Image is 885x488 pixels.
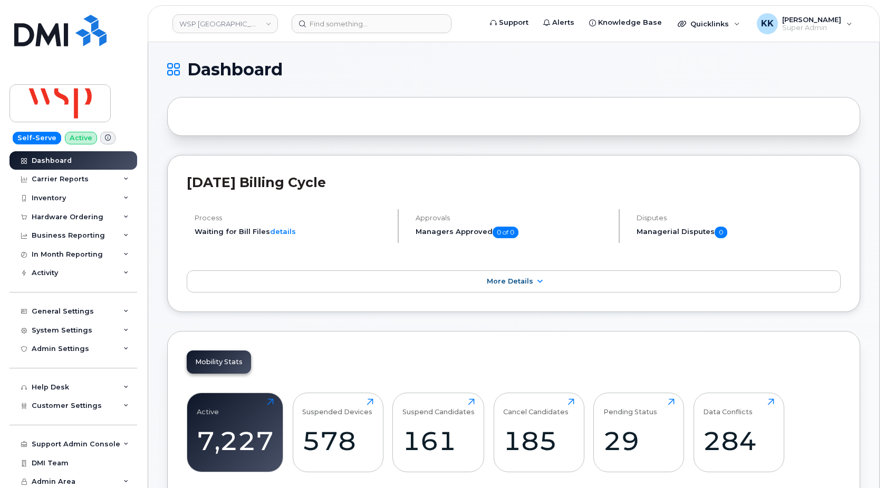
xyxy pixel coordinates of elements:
span: Dashboard [187,62,283,77]
a: details [270,227,296,236]
div: 161 [402,425,475,456]
div: Pending Status [603,398,657,416]
h5: Managerial Disputes [637,227,841,238]
a: Active7,227 [197,398,274,466]
div: 284 [703,425,774,456]
div: 29 [603,425,675,456]
a: Cancel Candidates185 [503,398,574,466]
div: Active [197,398,219,416]
a: Suspend Candidates161 [402,398,475,466]
div: 7,227 [197,425,274,456]
h4: Process [195,214,389,222]
span: 0 of 0 [493,227,518,238]
div: Suspend Candidates [402,398,475,416]
a: Suspended Devices578 [302,398,373,466]
li: Waiting for Bill Files [195,227,389,237]
a: Data Conflicts284 [703,398,774,466]
span: 0 [715,227,727,238]
span: More Details [487,277,533,285]
div: Suspended Devices [302,398,372,416]
a: Pending Status29 [603,398,675,466]
h4: Disputes [637,214,841,222]
div: 578 [302,425,373,456]
div: Cancel Candidates [503,398,569,416]
div: Data Conflicts [703,398,753,416]
h5: Managers Approved [416,227,610,238]
div: 185 [503,425,574,456]
h4: Approvals [416,214,610,222]
h2: [DATE] Billing Cycle [187,174,841,190]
